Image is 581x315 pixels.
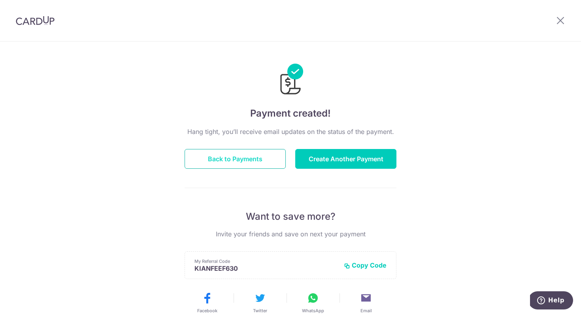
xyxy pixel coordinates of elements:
button: Create Another Payment [295,149,396,169]
p: Invite your friends and save on next your payment [185,229,396,239]
p: Want to save more? [185,210,396,223]
span: Facebook [197,307,217,314]
span: Twitter [253,307,267,314]
button: Twitter [237,292,283,314]
button: Copy Code [344,261,387,269]
span: Email [360,307,372,314]
button: WhatsApp [290,292,336,314]
span: WhatsApp [302,307,324,314]
img: Payments [278,64,303,97]
p: Hang tight, you’ll receive email updates on the status of the payment. [185,127,396,136]
button: Email [343,292,389,314]
button: Facebook [184,292,230,314]
h4: Payment created! [185,106,396,121]
img: CardUp [16,16,55,25]
iframe: Opens a widget where you can find more information [530,291,573,311]
p: KIANFEEF630 [194,264,338,272]
button: Back to Payments [185,149,286,169]
p: My Referral Code [194,258,338,264]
